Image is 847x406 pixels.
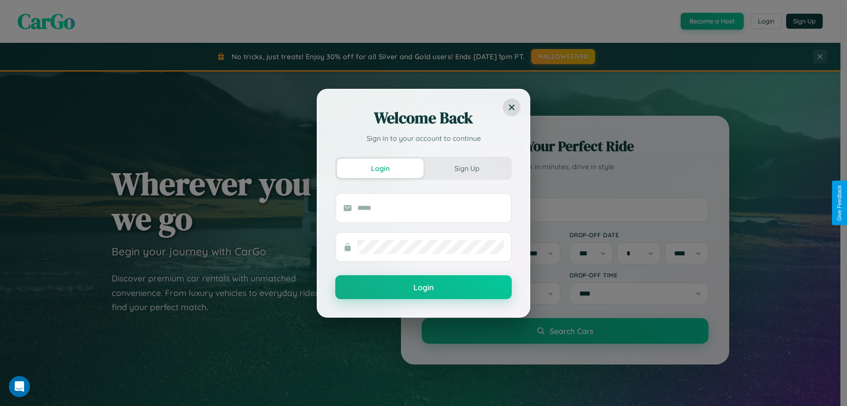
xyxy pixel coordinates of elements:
[423,159,510,178] button: Sign Up
[335,107,512,129] h2: Welcome Back
[335,275,512,299] button: Login
[836,185,843,221] div: Give Feedback
[335,133,512,144] p: Sign in to your account to continue
[9,376,30,397] iframe: Intercom live chat
[337,159,423,178] button: Login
